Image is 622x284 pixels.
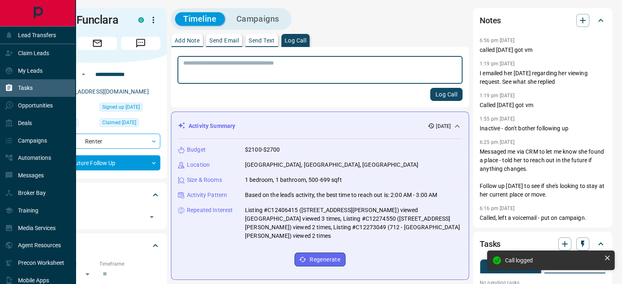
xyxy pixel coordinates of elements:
[480,206,514,211] p: 6:16 pm [DATE]
[187,176,222,184] p: Size & Rooms
[175,38,200,43] p: Add Note
[78,37,117,50] span: Email
[34,155,160,170] div: Future Follow Up
[102,103,140,111] span: Signed up [DATE]
[245,206,462,240] p: Listing #C12406415 ([STREET_ADDRESS][PERSON_NAME]) viewed [GEOGRAPHIC_DATA] viewed 3 times, Listi...
[79,69,88,79] button: Open
[430,88,463,101] button: Log Call
[175,12,225,26] button: Timeline
[480,139,514,145] p: 6:25 pm [DATE]
[228,12,287,26] button: Campaigns
[480,116,514,122] p: 1:55 pm [DATE]
[480,124,606,133] p: Inactive - don't bother following up
[245,176,342,184] p: 1 bedroom, 1 bathroom, 500-699 sqft
[189,122,235,130] p: Activity Summary
[34,185,160,205] div: Tags
[245,161,418,169] p: [GEOGRAPHIC_DATA], [GEOGRAPHIC_DATA], [GEOGRAPHIC_DATA]
[56,88,149,95] a: [EMAIL_ADDRESS][DOMAIN_NAME]
[187,191,227,199] p: Activity Pattern
[99,260,160,268] p: Timeframe:
[245,191,437,199] p: Based on the lead's activity, the best time to reach out is: 2:00 AM - 3:00 AM
[480,101,606,110] p: Called [DATE] got vm
[146,211,157,223] button: Open
[187,145,206,154] p: Budget
[480,234,606,254] div: Tasks
[285,38,306,43] p: Log Call
[480,11,606,30] div: Notes
[245,145,280,154] p: $2100-$2700
[138,17,144,23] div: condos.ca
[480,14,501,27] h2: Notes
[249,38,275,43] p: Send Text
[178,119,462,134] div: Activity Summary[DATE]
[480,214,606,222] p: Called, left a voicemail - put on campaign.
[187,161,210,169] p: Location
[187,206,233,215] p: Repeated Interest
[99,103,160,114] div: Fri Jul 31 2020
[480,148,606,199] p: Messaged me via CRM to let me know she found a place - told her to reach out in the future if any...
[436,123,451,130] p: [DATE]
[99,118,160,130] div: Fri Oct 10 2025
[480,61,514,67] p: 1:19 pm [DATE]
[480,93,514,98] p: 1:19 pm [DATE]
[34,236,160,255] div: Criteria
[480,38,514,43] p: 6:56 pm [DATE]
[505,257,601,264] div: Call logged
[209,38,239,43] p: Send Email
[102,119,136,127] span: Claimed [DATE]
[480,237,501,250] h2: Tasks
[121,37,160,50] span: Message
[480,69,606,86] p: I emailed her [DATE] regarding her viewing request. See what she replied
[294,253,346,266] button: Regenerate
[480,46,606,54] p: called [DATE] got vm
[34,134,160,149] div: Renter
[34,13,126,27] h1: Chelsea Funclara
